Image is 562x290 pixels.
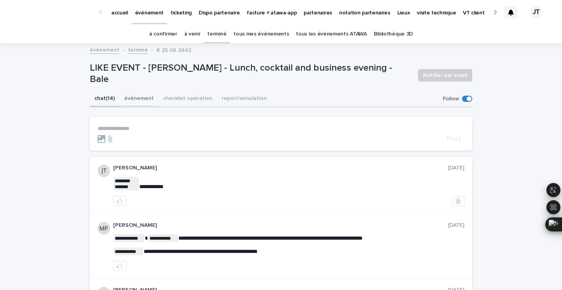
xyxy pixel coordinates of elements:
[452,196,464,206] button: Delete post
[418,69,472,82] button: Notifier par email
[423,71,467,79] span: Notifier par email
[448,165,464,171] p: [DATE]
[90,62,412,85] p: LIKE EVENT - [PERSON_NAME] - Lunch, cocktail and business evening - Bale
[113,165,448,171] p: [PERSON_NAME]
[128,45,148,54] a: terminé
[16,5,91,20] img: Ls34BcGeRexTGTNfXpUC
[443,135,464,142] button: Post
[296,25,366,43] a: tous les événements ATAWA
[374,25,413,43] a: Bibliothèque 3D
[446,135,461,142] span: Post
[157,45,191,54] p: R 25 06 2842
[149,25,177,43] a: à confirmer
[530,6,542,19] div: JT
[113,222,448,229] p: [PERSON_NAME]
[90,91,119,107] button: chat (14)
[90,45,119,54] a: événement
[158,91,217,107] button: checklist opération
[443,96,459,102] p: Follow
[233,25,289,43] a: tous mes événements
[113,196,126,206] button: like this post
[113,261,126,271] button: like this post
[184,25,201,43] a: à venir
[217,91,271,107] button: report/annulation
[448,222,464,229] p: [DATE]
[119,91,158,107] button: événement
[207,25,226,43] a: terminé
